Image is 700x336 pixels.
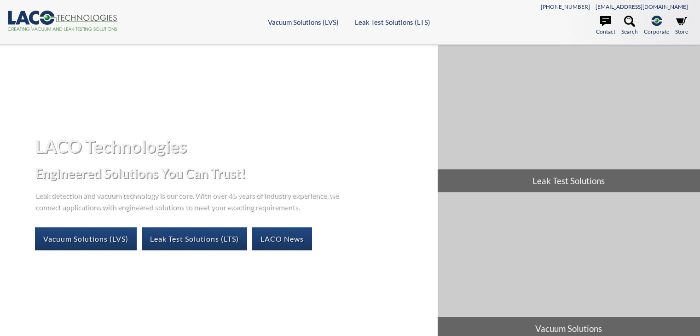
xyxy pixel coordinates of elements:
[675,16,688,36] a: Store
[621,16,638,36] a: Search
[438,169,700,192] span: Leak Test Solutions
[596,3,688,10] a: [EMAIL_ADDRESS][DOMAIN_NAME]
[644,27,669,36] span: Corporate
[35,189,343,213] p: Leak detection and vacuum technology is our core. With over 45 years of industry experience, we c...
[355,18,430,26] a: Leak Test Solutions (LTS)
[268,18,339,26] a: Vacuum Solutions (LVS)
[35,165,430,182] h2: Engineered Solutions You Can Trust!
[596,16,615,36] a: Contact
[438,45,700,192] a: Leak Test Solutions
[35,227,137,250] a: Vacuum Solutions (LVS)
[541,3,590,10] a: [PHONE_NUMBER]
[35,135,430,157] h1: LACO Technologies
[142,227,247,250] a: Leak Test Solutions (LTS)
[252,227,312,250] a: LACO News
